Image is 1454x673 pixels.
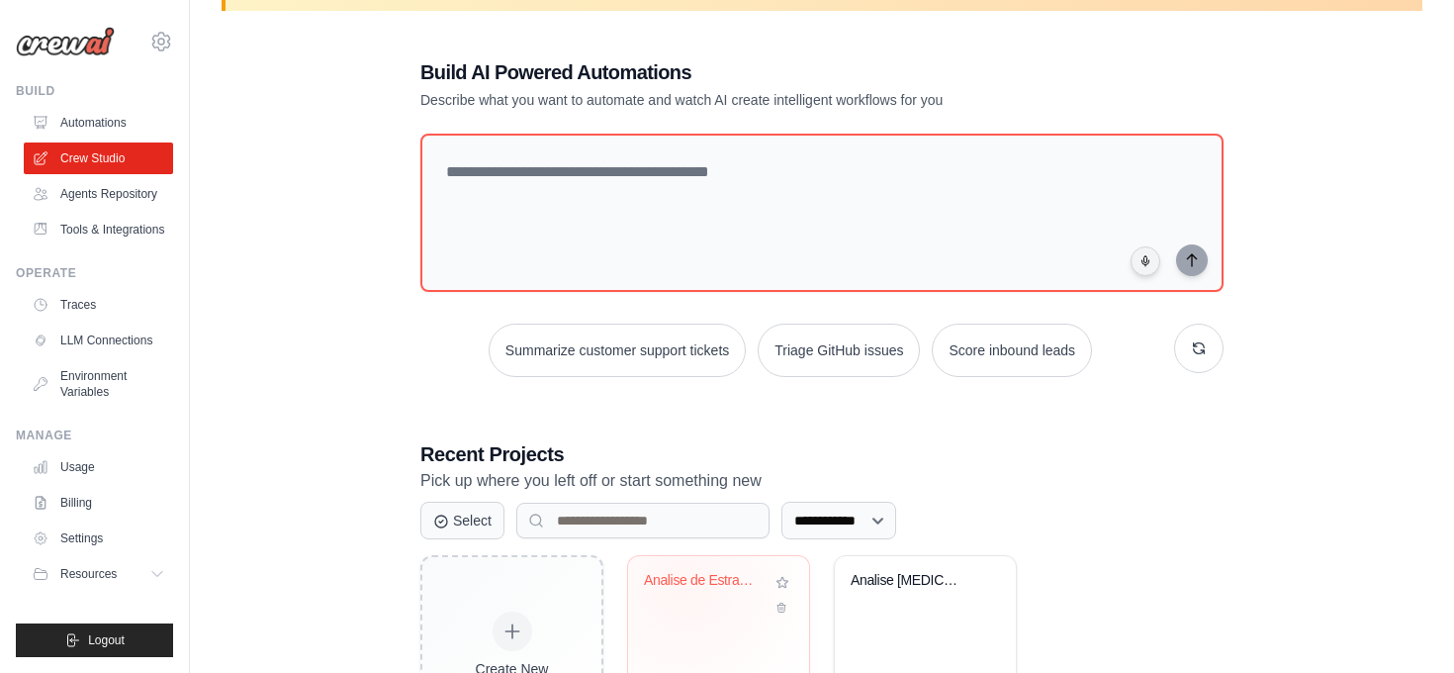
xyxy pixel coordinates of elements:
button: Resources [24,558,173,590]
div: Analise de Estradas dos EUA - BigQuery [644,572,764,590]
a: Agents Repository [24,178,173,210]
div: Manage [16,428,173,443]
div: Operate [16,265,173,281]
h1: Build AI Powered Automations [420,58,1085,86]
button: Score inbound leads [932,324,1092,377]
p: Describe what you want to automate and watch AI create intelligent workflows for you [420,90,1085,110]
button: Summarize customer support tickets [489,324,746,377]
h3: Recent Projects [420,440,1224,468]
a: LLM Connections [24,325,173,356]
a: Crew Studio [24,143,173,174]
button: Triage GitHub issues [758,324,920,377]
button: Click to speak your automation idea [1131,246,1160,276]
img: Logo [16,27,115,56]
div: Build [16,83,173,99]
button: Get new suggestions [1174,324,1224,373]
button: Select [420,502,504,539]
a: Traces [24,289,173,321]
a: Billing [24,487,173,519]
a: Automations [24,107,173,139]
div: Analise COVID-19 BigQuery [851,572,970,590]
button: Add to favorites [772,572,793,594]
button: Logout [16,624,173,657]
span: Resources [60,566,117,582]
a: Settings [24,523,173,554]
p: Pick up where you left off or start something new [420,468,1224,494]
button: Delete project [772,598,793,618]
a: Usage [24,451,173,483]
span: Logout [88,632,125,648]
a: Tools & Integrations [24,214,173,245]
a: Environment Variables [24,360,173,408]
